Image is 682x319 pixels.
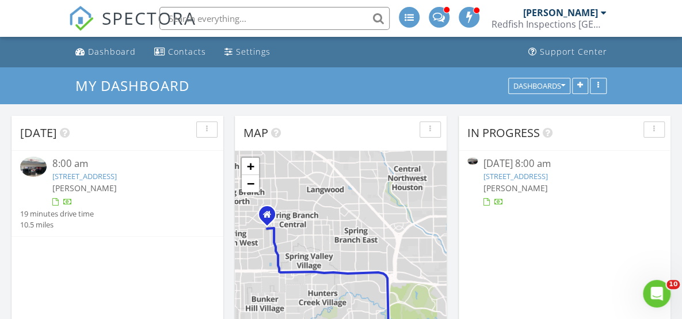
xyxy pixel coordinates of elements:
img: The Best Home Inspection Software - Spectora [68,6,94,31]
div: 10.5 miles [20,219,94,230]
span: SPECTORA [102,6,196,30]
div: Dashboard [88,46,136,57]
div: Support Center [540,46,607,57]
a: SPECTORA [68,16,196,40]
span: [PERSON_NAME] [52,183,117,193]
a: Support Center [524,41,612,63]
span: 10 [666,280,680,289]
div: [PERSON_NAME] [523,7,598,18]
a: Settings [220,41,275,63]
span: [PERSON_NAME] [483,183,548,193]
input: Search everything... [159,7,390,30]
div: 1902 Elmview Dr, Houston TX 77080 [267,214,274,221]
div: Contacts [168,46,206,57]
div: 8:00 am [52,157,199,171]
span: [DATE] [20,125,57,140]
a: [STREET_ADDRESS] [483,171,548,181]
iframe: Intercom live chat [643,280,670,307]
div: [DATE] 8:00 am [483,157,646,171]
a: Zoom in [242,158,259,175]
a: [STREET_ADDRESS] [52,171,117,181]
a: Contacts [150,41,211,63]
div: Dashboards [513,82,565,90]
span: In Progress [467,125,540,140]
a: Zoom out [242,175,259,192]
div: 19 minutes drive time [20,208,94,219]
div: Settings [236,46,270,57]
img: 9368723%2Fcover_photos%2FnIgcigsl2gPHbgS9i0Pm%2Fsmall.jpg [467,157,478,165]
a: Dashboard [71,41,140,63]
div: Redfish Inspections Houston [492,18,607,30]
img: 9368723%2Fcover_photos%2FnIgcigsl2gPHbgS9i0Pm%2Fsmall.jpg [20,157,47,177]
a: [DATE] 8:00 am [STREET_ADDRESS] [PERSON_NAME] [467,157,662,208]
button: Dashboards [508,78,570,94]
a: 8:00 am [STREET_ADDRESS] [PERSON_NAME] 19 minutes drive time 10.5 miles [20,157,215,230]
span: Map [243,125,268,140]
a: My Dashboard [75,76,199,95]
